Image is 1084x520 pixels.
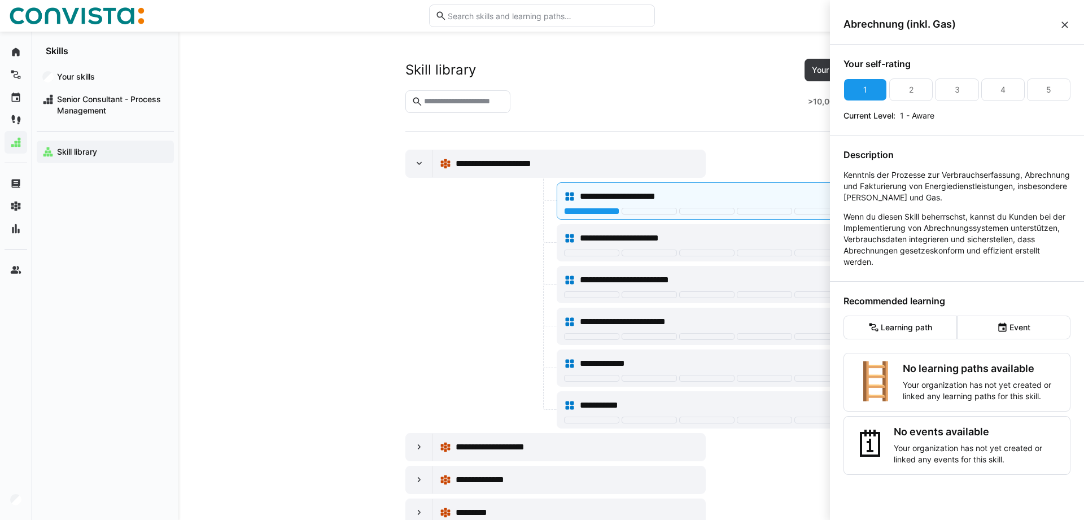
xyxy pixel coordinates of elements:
[843,169,1070,203] p: Kenntnis der Prozesse zur Verbrauchserfassung, Abrechnung und Fakturierung von Energiedienstleist...
[810,64,851,76] span: Your skills
[863,84,867,95] div: 1
[909,84,913,95] div: 2
[903,362,1061,375] h3: No learning paths available
[843,316,957,339] eds-button-option: Learning path
[808,96,857,107] div: skills
[1000,84,1006,95] div: 4
[843,58,1070,69] h4: Your self-rating
[447,11,649,21] input: Search skills and learning paths…
[843,18,1059,30] span: Abrechnung (inkl. Gas)
[1046,84,1051,95] div: 5
[894,443,1061,465] p: Your organization has not yet created or linked any events for this skill.
[903,379,1061,402] p: Your organization has not yet created or linked any learning paths for this skill.
[957,316,1070,339] eds-button-option: Event
[843,211,1070,268] p: Wenn du diesen Skill beherrschst, kannst du Kunden bei der Implementierung von Abrechnungssysteme...
[55,94,168,116] span: Senior Consultant - Process Management
[853,426,889,465] div: 🗓
[900,110,934,121] p: 1 - Aware
[894,426,1061,438] h3: No events available
[843,295,1070,307] h4: Recommended learning
[808,97,840,106] strong: >10,000
[843,110,895,121] p: Current Level:
[853,362,898,402] div: 🪜
[405,62,476,78] div: Skill library
[955,84,960,95] div: 3
[843,149,1070,160] h4: Description
[805,59,857,81] button: Your skills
